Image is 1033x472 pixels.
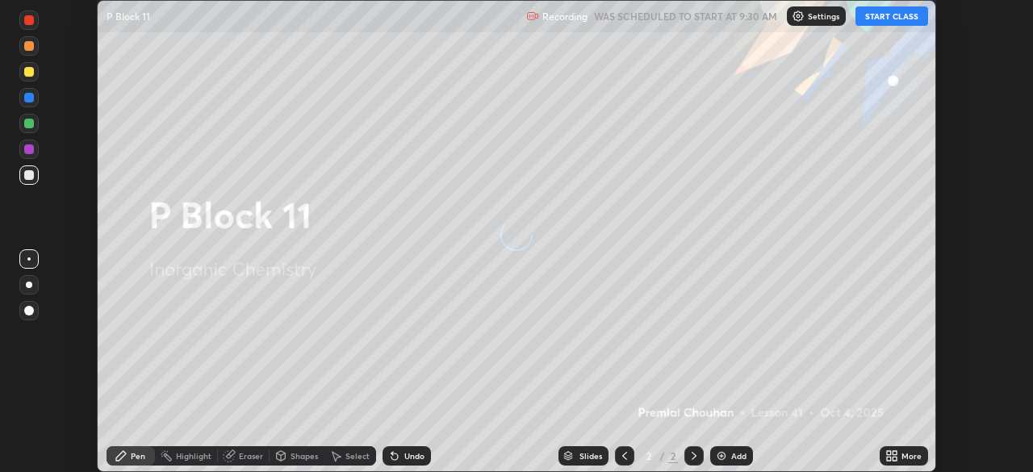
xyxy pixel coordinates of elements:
div: Add [731,452,747,460]
img: recording.375f2c34.svg [526,10,539,23]
img: class-settings-icons [792,10,805,23]
img: add-slide-button [715,449,728,462]
div: Pen [131,452,145,460]
div: More [901,452,922,460]
div: 2 [641,451,657,461]
button: START CLASS [855,6,928,26]
p: Settings [808,12,839,20]
div: Shapes [291,452,318,460]
div: Undo [404,452,424,460]
div: 2 [668,449,678,463]
p: P Block 11 [107,10,150,23]
p: Recording [542,10,588,23]
div: Highlight [176,452,211,460]
div: Slides [579,452,602,460]
div: / [660,451,665,461]
div: Eraser [239,452,263,460]
h5: WAS SCHEDULED TO START AT 9:30 AM [594,9,777,23]
div: Select [345,452,370,460]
